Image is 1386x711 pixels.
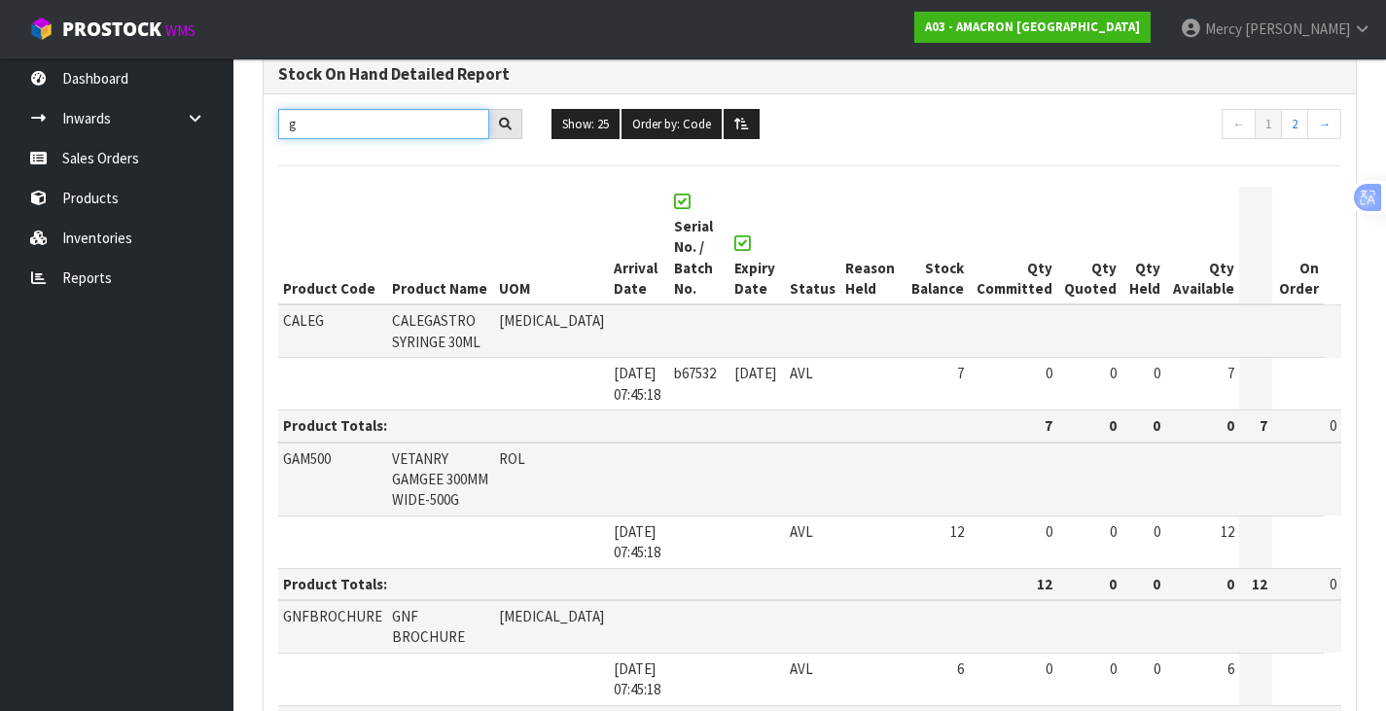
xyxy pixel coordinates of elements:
[1097,109,1341,145] nav: Page navigation
[165,21,195,40] small: WMS
[1255,109,1282,140] a: 1
[1205,19,1242,38] span: Mercy
[609,187,669,305] th: Arrival Date
[1110,659,1117,678] span: 0
[790,522,813,541] span: AVL
[551,109,620,140] button: Show: 25
[957,659,964,678] span: 6
[494,187,609,305] th: UOM
[392,449,488,510] span: VETANRY GAMGEE 300MM WIDE-500G
[1046,364,1052,382] span: 0
[62,17,161,42] span: ProStock
[957,364,964,382] span: 7
[392,311,480,350] span: CALEGASTRO SYRINGE 30ML
[925,18,1140,35] strong: A03 - AMACRON [GEOGRAPHIC_DATA]
[950,522,964,541] span: 12
[29,17,53,41] img: cube-alt.png
[278,109,489,139] input: Search
[499,607,604,625] span: [MEDICAL_DATA]
[1153,575,1160,593] strong: 0
[840,187,903,305] th: Reason Held
[790,364,813,382] span: AVL
[674,364,716,382] span: b67532
[1046,659,1052,678] span: 0
[392,607,465,646] span: GNF BROCHURE
[1037,575,1052,593] strong: 12
[669,187,729,305] th: Serial No. / Batch No.
[283,607,382,625] span: GNFBROCHURE
[387,187,494,305] th: Product Name
[1165,187,1239,305] th: Qty Available
[278,187,387,305] th: Product Code
[1222,109,1256,140] a: ←
[614,659,660,698] span: [DATE] 07:45:18
[614,364,660,403] span: [DATE] 07:45:18
[499,311,604,330] span: [MEDICAL_DATA]
[278,65,1341,84] h3: Stock On Hand Detailed Report
[499,449,525,468] span: ROL
[903,187,969,305] th: Stock Balance
[283,311,324,330] span: CALEG
[1307,109,1341,140] a: →
[1109,575,1117,593] strong: 0
[1154,522,1160,541] span: 0
[734,364,776,382] span: [DATE]
[283,575,387,593] strong: Product Totals:
[1226,416,1234,435] strong: 0
[622,109,722,140] button: Order by: Code
[969,187,1057,305] th: Qty Committed
[1045,416,1052,435] strong: 7
[1110,522,1117,541] span: 0
[1121,187,1165,305] th: Qty Held
[1110,364,1117,382] span: 0
[1260,416,1267,435] strong: 7
[1154,364,1160,382] span: 0
[1057,187,1122,305] th: Qty Quoted
[1221,522,1234,541] span: 12
[283,416,387,435] strong: Product Totals:
[1272,187,1324,305] th: On Order
[790,659,813,678] span: AVL
[283,449,331,468] span: GAM500
[1226,575,1234,593] strong: 0
[1153,416,1160,435] strong: 0
[1227,659,1234,678] span: 6
[614,522,660,561] span: [DATE] 07:45:18
[1252,575,1267,593] strong: 12
[1154,659,1160,678] span: 0
[1330,575,1336,593] span: 0
[729,187,784,305] th: Expiry Date
[1109,416,1117,435] strong: 0
[1330,416,1336,435] span: 0
[1281,109,1308,140] a: 2
[1245,19,1350,38] span: [PERSON_NAME]
[1227,364,1234,382] span: 7
[785,187,840,305] th: Status
[1046,522,1052,541] span: 0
